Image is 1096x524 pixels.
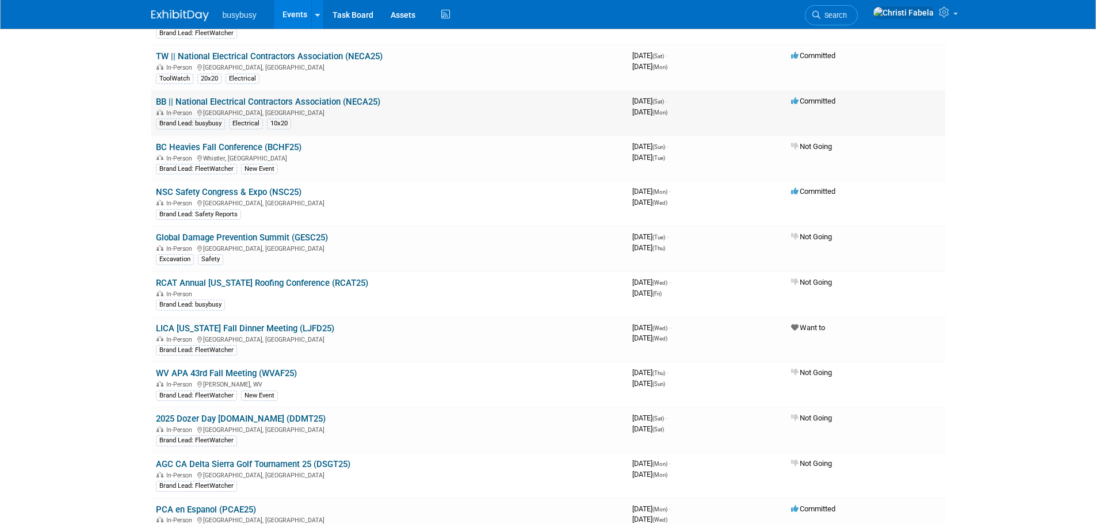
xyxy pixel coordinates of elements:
span: (Wed) [652,517,667,523]
span: (Wed) [652,325,667,331]
span: - [669,459,671,468]
span: [DATE] [632,470,667,479]
span: busybusy [223,10,257,20]
span: Not Going [791,368,832,377]
span: In-Person [166,336,196,343]
span: [DATE] [632,334,667,342]
span: (Sun) [652,381,665,387]
span: [DATE] [632,414,667,422]
div: [PERSON_NAME], WV [156,379,623,388]
span: [DATE] [632,323,671,332]
span: (Sat) [652,415,664,422]
div: Safety [198,254,223,265]
div: Brand Lead: Safety Reports [156,209,241,220]
span: (Mon) [652,189,667,195]
span: Not Going [791,142,832,151]
a: RCAT Annual [US_STATE] Roofing Conference (RCAT25) [156,278,368,288]
span: (Fri) [652,290,662,297]
a: AGC CA Delta Sierra Golf Tournament 25 (DSGT25) [156,459,350,469]
span: (Wed) [652,200,667,206]
span: - [666,414,667,422]
span: (Tue) [652,155,665,161]
img: In-Person Event [156,64,163,70]
div: ToolWatch [156,74,193,84]
span: [DATE] [632,97,667,105]
span: [DATE] [632,515,667,523]
div: [GEOGRAPHIC_DATA], [GEOGRAPHIC_DATA] [156,515,623,524]
img: In-Person Event [156,336,163,342]
div: [GEOGRAPHIC_DATA], [GEOGRAPHIC_DATA] [156,62,623,71]
img: In-Person Event [156,517,163,522]
span: - [669,187,671,196]
div: Brand Lead: FleetWatcher [156,28,237,39]
div: 10x20 [267,118,291,129]
span: Committed [791,51,835,60]
span: (Wed) [652,335,667,342]
span: Not Going [791,278,832,286]
span: - [669,323,671,332]
span: In-Person [166,109,196,117]
a: Search [805,5,858,25]
span: Search [820,11,847,20]
span: Want to [791,323,825,332]
div: 20x20 [197,74,222,84]
div: [GEOGRAPHIC_DATA], [GEOGRAPHIC_DATA] [156,108,623,117]
span: [DATE] [632,459,671,468]
span: (Wed) [652,280,667,286]
span: In-Person [166,290,196,298]
span: (Thu) [652,245,665,251]
span: [DATE] [632,504,671,513]
img: Christi Fabela [873,6,934,19]
span: [DATE] [632,51,667,60]
img: In-Person Event [156,381,163,387]
span: [DATE] [632,379,665,388]
img: In-Person Event [156,472,163,477]
img: In-Person Event [156,245,163,251]
div: Brand Lead: busybusy [156,300,225,310]
span: [DATE] [632,153,665,162]
span: - [667,142,669,151]
span: [DATE] [632,142,669,151]
span: [DATE] [632,289,662,297]
span: [DATE] [632,278,671,286]
span: - [666,97,667,105]
span: In-Person [166,426,196,434]
span: In-Person [166,200,196,207]
span: [DATE] [632,368,669,377]
span: In-Person [166,64,196,71]
span: (Mon) [652,472,667,478]
span: [DATE] [632,108,667,116]
div: Brand Lead: busybusy [156,118,225,129]
span: Committed [791,97,835,105]
span: In-Person [166,245,196,253]
span: (Mon) [652,64,667,70]
span: [DATE] [632,424,664,433]
div: New Event [241,164,278,174]
div: Brand Lead: FleetWatcher [156,435,237,446]
span: - [667,368,669,377]
img: In-Person Event [156,109,163,115]
span: [DATE] [632,243,665,252]
a: NSC Safety Congress & Expo (NSC25) [156,187,301,197]
div: Electrical [226,74,259,84]
span: [DATE] [632,198,667,206]
span: Committed [791,187,835,196]
a: BB || National Electrical Contractors Association (NECA25) [156,97,380,107]
span: Not Going [791,414,832,422]
div: Electrical [229,118,263,129]
span: Not Going [791,459,832,468]
div: [GEOGRAPHIC_DATA], [GEOGRAPHIC_DATA] [156,470,623,479]
span: (Mon) [652,506,667,512]
span: In-Person [166,472,196,479]
div: [GEOGRAPHIC_DATA], [GEOGRAPHIC_DATA] [156,424,623,434]
span: [DATE] [632,62,667,71]
span: (Tue) [652,234,665,240]
a: WV APA 43rd Fall Meeting (WVAF25) [156,368,297,378]
span: - [666,51,667,60]
div: Excavation [156,254,194,265]
span: (Sat) [652,53,664,59]
span: In-Person [166,381,196,388]
span: - [669,504,671,513]
span: (Sat) [652,426,664,433]
div: Brand Lead: FleetWatcher [156,481,237,491]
